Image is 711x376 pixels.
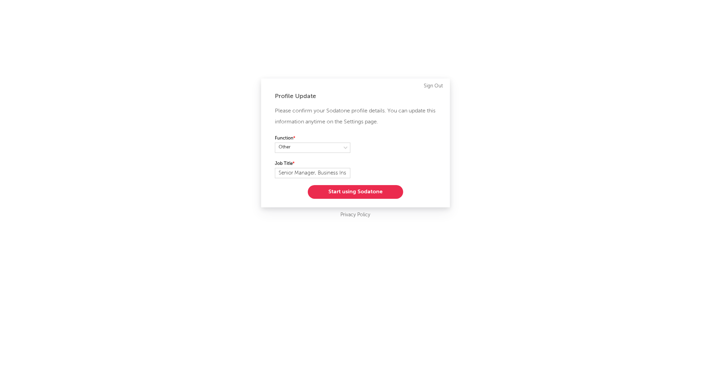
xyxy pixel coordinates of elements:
a: Sign Out [424,82,443,90]
div: Profile Update [275,92,436,100]
label: Job Title [275,160,350,168]
p: Please confirm your Sodatone profile details. You can update this information anytime on the Sett... [275,106,436,128]
button: Start using Sodatone [308,185,403,199]
label: Function [275,134,350,143]
a: Privacy Policy [341,211,371,219]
